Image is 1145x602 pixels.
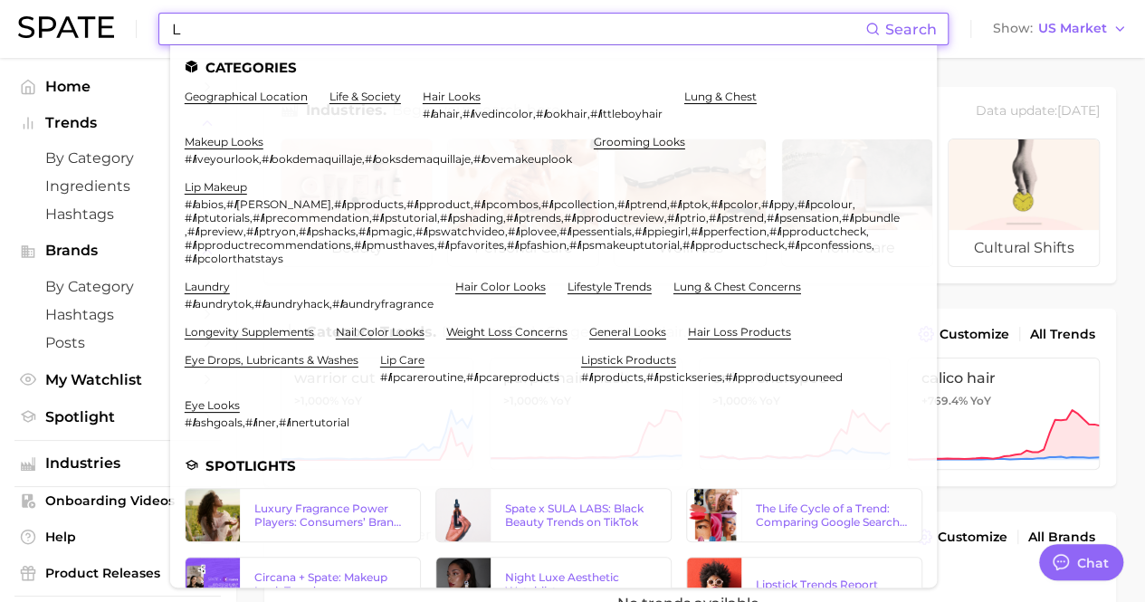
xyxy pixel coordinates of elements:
[253,416,255,429] em: l
[1038,24,1107,33] span: US Market
[245,416,253,429] span: #
[481,197,483,211] em: l
[716,211,719,225] em: l
[45,371,190,388] span: My Watchlist
[988,17,1131,41] button: ShowUS Market
[264,297,329,311] span: aundryhack
[341,197,344,211] em: l
[852,211,900,225] span: ipbundle
[473,197,481,211] span: #
[192,152,195,166] em: l
[680,197,708,211] span: iptok
[185,297,434,311] div: , ,
[473,152,481,166] span: #
[269,152,272,166] em: l
[581,370,588,384] span: #
[447,238,504,252] span: ipfavorites
[262,297,264,311] em: l
[670,197,677,211] span: #
[777,211,839,225] span: ipsensation
[516,211,561,225] span: iptrends
[185,197,901,265] div: , , , , , , , , , , , , , , , , , , , , , , , , , , , , , , , , , , , , , ,
[372,211,379,225] span: #
[185,180,247,194] a: lip makeup
[536,107,543,120] span: #
[364,238,434,252] span: ipmusthaves
[387,370,390,384] em: l
[569,238,577,252] span: #
[720,197,759,211] span: ipcolor
[768,197,771,211] em: l
[260,211,262,225] em: l
[508,225,515,238] span: #
[476,370,559,384] span: ipcareproducts
[551,197,615,211] span: ipcollection
[435,488,672,542] a: Spate x SULA LABS: Black Beauty Trends on TikTok
[779,225,866,238] span: ipproductcheck
[380,353,425,367] a: lip care
[336,325,425,339] a: nail color looks
[677,211,706,225] span: iptrio
[777,225,779,238] em: l
[289,416,349,429] span: inertutorial
[569,225,632,238] span: ipessentials
[543,107,546,120] em: l
[688,325,791,339] a: hair loss products
[594,135,685,148] a: grooming looks
[597,107,600,120] em: l
[692,238,785,252] span: ipproductscheck
[45,78,190,95] span: Home
[185,398,240,412] a: eye looks
[761,197,768,211] span: #
[195,252,283,265] span: ipcolorthatstays
[506,211,513,225] span: #
[185,353,358,367] a: eye drops, lubricants & washes
[993,24,1033,33] span: Show
[354,238,361,252] span: #
[185,488,421,542] a: Luxury Fragrance Power Players: Consumers’ Brand Favorites
[339,297,342,311] em: l
[185,297,192,311] span: #
[433,107,460,120] span: ahair
[262,211,369,225] span: iprecommendation
[187,225,195,238] span: #
[463,107,470,120] span: #
[192,252,195,265] em: l
[732,370,735,384] em: l
[195,416,243,429] span: ashgoals
[195,297,252,311] span: aundrytok
[949,230,1099,266] span: cultural shifts
[342,297,434,311] span: aundryfragrance
[45,455,190,472] span: Industries
[466,370,473,384] span: #
[254,570,406,597] div: Circana + Spate: Makeup Look Trends
[921,369,1086,387] span: calico hair
[423,90,481,103] a: hair looks
[549,197,551,211] em: l
[272,152,362,166] span: ookdemaquillaje
[14,237,221,264] button: Brands
[807,197,853,211] span: ipcolour
[642,225,644,238] em: l
[332,297,339,311] span: #
[673,280,801,293] a: lung & chest concerns
[45,334,190,351] span: Posts
[481,152,483,166] em: l
[380,370,387,384] span: #
[505,570,656,597] div: Night Luxe Aesthetic Watchlist
[226,197,234,211] span: #
[444,238,447,252] em: l
[907,358,1100,470] a: calico hair+769.4% YoY
[507,238,514,252] span: #
[455,280,546,293] a: hair color looks
[450,211,503,225] span: ipshading
[14,559,221,587] a: Product Releases
[185,197,192,211] span: #
[414,197,416,211] em: l
[797,238,872,252] span: ipconfessions
[416,197,471,211] span: ipproduct
[767,211,774,225] span: #
[447,211,450,225] em: l
[14,144,221,172] a: by Category
[656,370,722,384] span: ipstickseries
